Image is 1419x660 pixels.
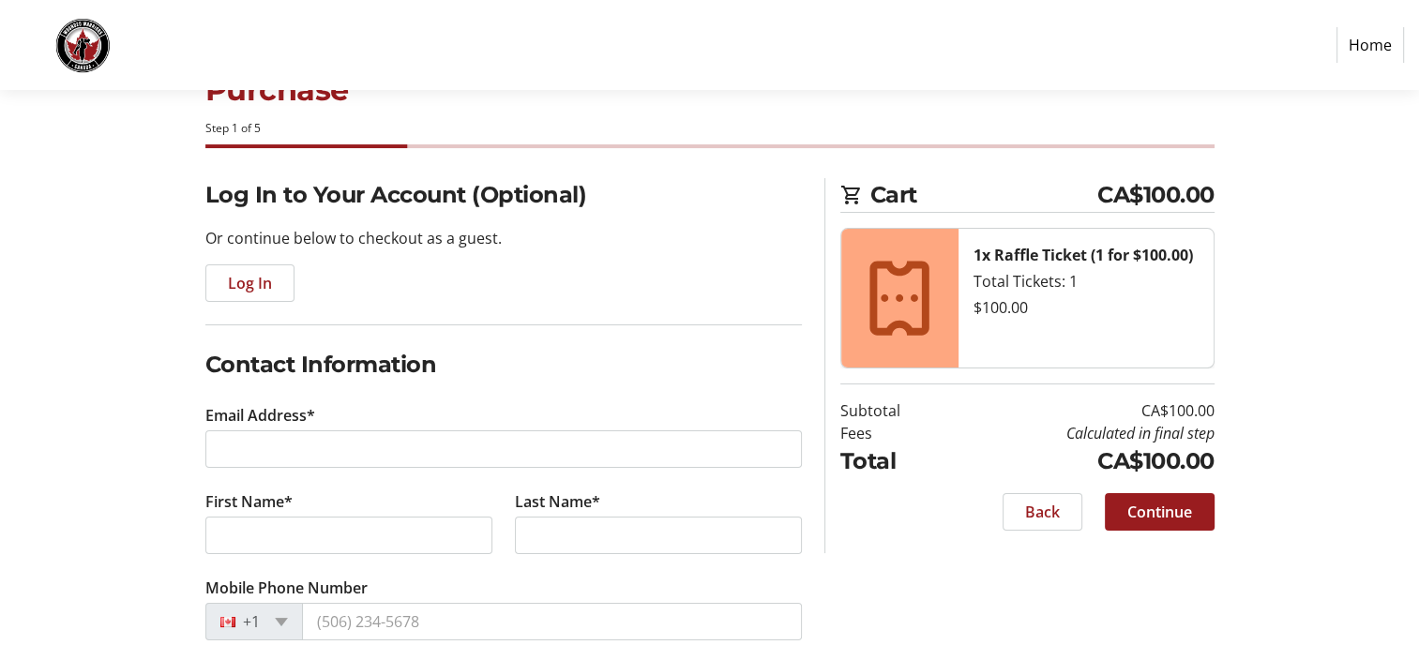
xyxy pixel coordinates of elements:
strong: 1x Raffle Ticket (1 for $100.00) [974,245,1193,265]
td: Fees [840,422,948,444]
button: Log In [205,264,294,302]
a: Home [1336,27,1404,63]
td: CA$100.00 [948,444,1215,478]
span: Back [1025,501,1060,523]
label: Email Address* [205,404,315,427]
div: Total Tickets: 1 [974,270,1199,292]
div: $100.00 [974,296,1199,319]
button: Continue [1105,493,1215,531]
span: CA$100.00 [1097,178,1215,212]
label: First Name* [205,490,293,513]
td: Total [840,444,948,478]
div: Step 1 of 5 [205,120,1215,137]
td: CA$100.00 [948,399,1215,422]
td: Calculated in final step [948,422,1215,444]
p: Or continue below to checkout as a guest. [205,227,802,249]
span: Cart [870,178,1098,212]
h2: Log In to Your Account (Optional) [205,178,802,212]
span: Log In [228,272,272,294]
input: (506) 234-5678 [302,603,802,640]
label: Last Name* [515,490,600,513]
span: Continue [1127,501,1192,523]
h1: Purchase [205,67,1215,112]
button: Back [1003,493,1082,531]
h2: Contact Information [205,348,802,382]
td: Subtotal [840,399,948,422]
img: Wounded Warriors Canada 's Logo [15,7,148,82]
label: Mobile Phone Number [205,577,368,599]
